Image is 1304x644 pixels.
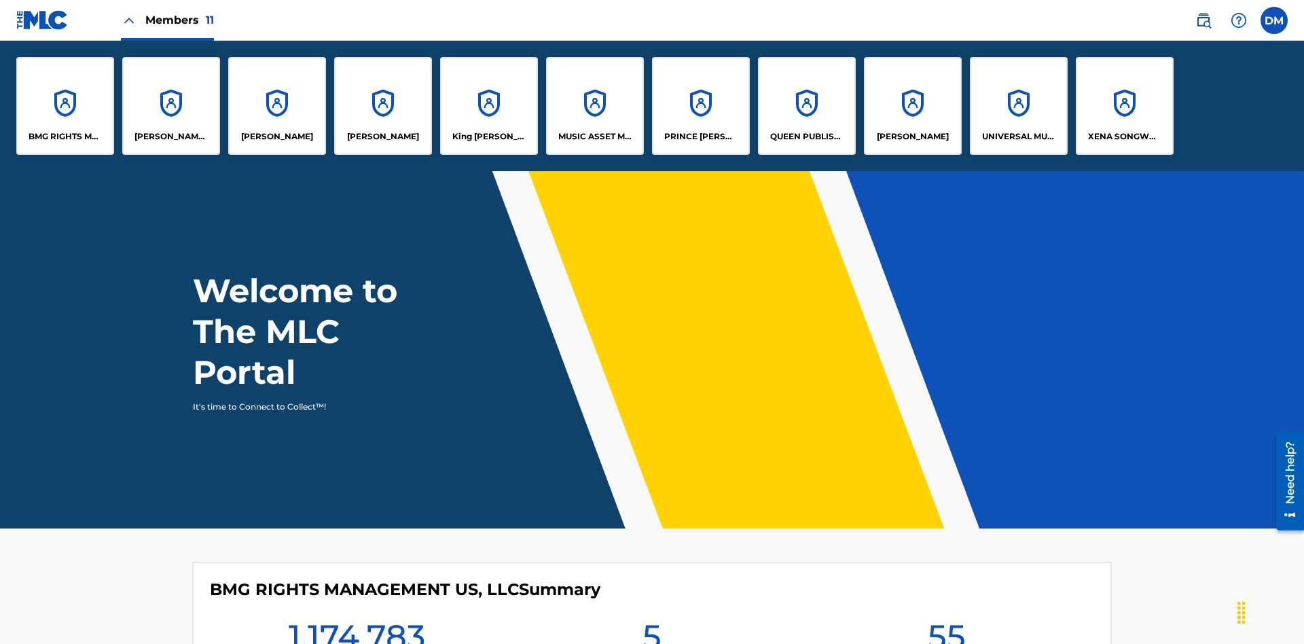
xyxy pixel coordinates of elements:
iframe: Chat Widget [1236,579,1304,644]
p: EYAMA MCSINGER [347,130,419,143]
h1: Welcome to The MLC Portal [193,270,447,393]
p: King McTesterson [452,130,526,143]
h4: BMG RIGHTS MANAGEMENT US, LLC [210,579,600,600]
img: search [1195,12,1212,29]
a: Accounts[PERSON_NAME] [864,57,962,155]
p: PRINCE MCTESTERSON [664,130,738,143]
img: Close [121,12,137,29]
p: RONALD MCTESTERSON [877,130,949,143]
p: XENA SONGWRITER [1088,130,1162,143]
img: MLC Logo [16,10,69,30]
div: User Menu [1261,7,1288,34]
span: 11 [206,14,214,26]
p: BMG RIGHTS MANAGEMENT US, LLC [29,130,103,143]
div: Help [1225,7,1252,34]
p: MUSIC ASSET MANAGEMENT (MAM) [558,130,632,143]
span: Members [145,12,214,28]
p: QUEEN PUBLISHA [770,130,844,143]
p: UNIVERSAL MUSIC PUB GROUP [982,130,1056,143]
a: AccountsBMG RIGHTS MANAGEMENT US, LLC [16,57,114,155]
p: ELVIS COSTELLO [241,130,313,143]
div: Drag [1231,592,1252,633]
a: AccountsXENA SONGWRITER [1076,57,1174,155]
a: AccountsKing [PERSON_NAME] [440,57,538,155]
a: AccountsMUSIC ASSET MANAGEMENT (MAM) [546,57,644,155]
a: AccountsUNIVERSAL MUSIC PUB GROUP [970,57,1068,155]
a: Accounts[PERSON_NAME] [334,57,432,155]
a: Public Search [1190,7,1217,34]
img: help [1231,12,1247,29]
p: CLEO SONGWRITER [134,130,209,143]
iframe: Resource Center [1266,426,1304,537]
a: Accounts[PERSON_NAME] [228,57,326,155]
a: AccountsQUEEN PUBLISHA [758,57,856,155]
a: Accounts[PERSON_NAME] SONGWRITER [122,57,220,155]
a: AccountsPRINCE [PERSON_NAME] [652,57,750,155]
p: It's time to Connect to Collect™! [193,401,429,413]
